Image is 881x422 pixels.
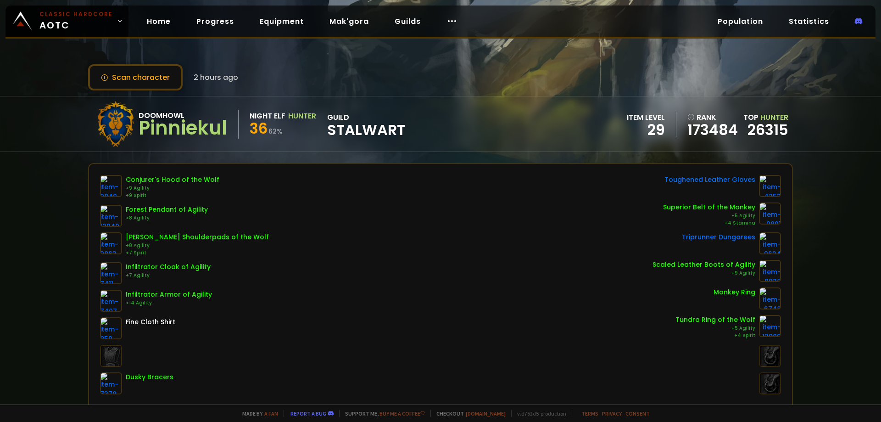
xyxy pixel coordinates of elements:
[194,72,238,83] span: 2 hours ago
[652,270,755,277] div: +9 Agility
[39,10,113,32] span: AOTC
[687,112,738,123] div: rank
[687,123,738,137] a: 173484
[627,123,665,137] div: 29
[602,410,622,417] a: Privacy
[759,260,781,282] img: item-9828
[663,203,755,212] div: Superior Belt of the Monkey
[759,287,781,309] img: item-6748
[710,12,770,31] a: Population
[100,290,122,312] img: item-7407
[652,260,755,270] div: Scaled Leather Boots of Agility
[126,232,269,242] div: [PERSON_NAME] Shoulderpads of the Wolf
[6,6,128,37] a: Classic HardcoreAOTC
[663,212,755,219] div: +5 Agility
[126,249,269,257] div: +7 Spirit
[126,242,269,249] div: +8 Agility
[430,410,506,417] span: Checkout
[327,112,405,137] div: guild
[322,12,376,31] a: Mak'gora
[747,119,788,140] a: 26315
[126,317,175,327] div: Fine Cloth Shirt
[126,175,219,185] div: Conjurer's Hood of the Wolf
[100,232,122,254] img: item-9863
[627,112,665,123] div: item level
[327,123,405,137] span: Stalwart
[250,118,268,139] span: 36
[268,127,283,136] small: 62 %
[39,10,113,18] small: Classic Hardcore
[759,175,781,197] img: item-4253
[625,410,650,417] a: Consent
[100,262,122,284] img: item-7411
[126,192,219,199] div: +9 Spirit
[252,12,311,31] a: Equipment
[126,214,208,222] div: +8 Agility
[126,290,212,299] div: Infiltrator Armor of Agility
[100,175,122,197] img: item-9849
[290,410,326,417] a: Report a bug
[675,332,755,339] div: +4 Spirit
[126,299,212,307] div: +14 Agility
[139,121,227,135] div: Pinniekul
[743,112,788,123] div: Top
[511,410,566,417] span: v. d752d5 - production
[126,205,208,214] div: Forest Pendant of Agility
[663,219,755,227] div: +4 Stamina
[714,287,755,297] div: Monkey Ring
[288,110,316,122] div: Hunter
[760,112,788,123] span: Hunter
[466,410,506,417] a: [DOMAIN_NAME]
[664,175,755,185] div: Toughened Leather Gloves
[264,410,278,417] a: a fan
[387,12,428,31] a: Guilds
[675,325,755,332] div: +5 Agility
[675,315,755,325] div: Tundra Ring of the Wolf
[781,12,836,31] a: Statistics
[126,185,219,192] div: +9 Agility
[237,410,278,417] span: Made by
[759,232,781,254] img: item-9624
[139,12,178,31] a: Home
[250,110,285,122] div: Night Elf
[339,410,425,417] span: Support me,
[581,410,598,417] a: Terms
[682,232,755,242] div: Triprunner Dungarees
[100,372,122,394] img: item-7378
[88,64,183,90] button: Scan character
[759,203,781,225] img: item-9801
[189,12,241,31] a: Progress
[100,317,122,339] img: item-859
[126,262,211,272] div: Infiltrator Cloak of Agility
[139,110,227,121] div: Doomhowl
[100,205,122,227] img: item-12040
[379,410,425,417] a: Buy me a coffee
[759,315,781,337] img: item-12009
[126,272,211,279] div: +7 Agility
[126,372,173,382] div: Dusky Bracers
